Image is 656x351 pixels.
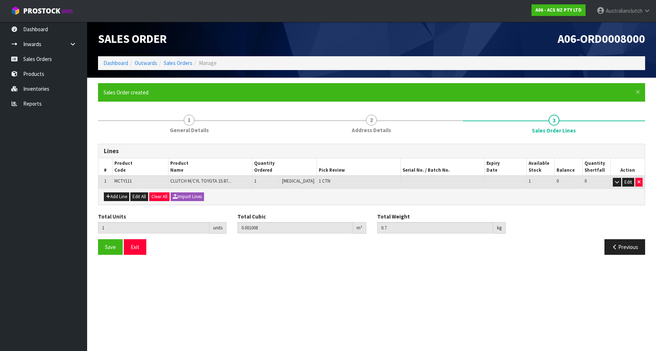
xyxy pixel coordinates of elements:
[149,192,170,201] button: Clear All
[584,178,587,184] span: 0
[377,222,493,233] input: Total Weight
[583,158,611,176] th: Quantity Shortfall
[317,158,401,176] th: Pick Review
[103,60,128,66] a: Dashboard
[377,213,410,220] label: Total Weight
[130,192,148,201] button: Edit All
[168,158,252,176] th: Product Name
[104,178,106,184] span: 1
[366,115,377,126] span: 2
[352,126,391,134] span: Address Details
[493,222,506,234] div: kg
[254,178,256,184] span: 1
[558,32,645,46] span: A06-ORD0008000
[98,222,209,233] input: Total Units
[353,222,366,234] div: m³
[114,178,132,184] span: MCTY111
[98,138,645,261] span: Sales Order Lines
[401,158,485,176] th: Serial No. / Batch No.
[98,158,113,176] th: #
[622,178,634,187] button: Edit
[252,158,317,176] th: Quantity Ordered
[604,239,645,255] button: Previous
[532,127,576,134] span: Sales Order Lines
[23,6,60,16] span: ProStock
[319,178,330,184] span: 1 CTN
[527,158,555,176] th: Available Stock
[184,115,195,126] span: 1
[170,126,209,134] span: General Details
[98,239,123,255] button: Save
[237,222,353,233] input: Total Cubic
[555,158,583,176] th: Balance
[549,115,559,126] span: 3
[557,178,559,184] span: 0
[535,7,582,13] strong: A06 - ACS NZ PTY LTD
[103,89,148,96] span: Sales Order created
[485,158,527,176] th: Expiry Date
[164,60,192,66] a: Sales Orders
[171,192,204,201] button: Import Lines
[170,178,231,184] span: CLUTCH M/CYL TOYOTA 15.87...
[104,148,639,155] h3: Lines
[98,32,167,46] span: Sales Order
[606,7,643,14] span: Australianclutch
[135,60,157,66] a: Outwards
[237,213,266,220] label: Total Cubic
[611,158,645,176] th: Action
[104,192,129,201] button: Add Line
[199,60,217,66] span: Manage
[113,158,168,176] th: Product Code
[529,178,531,184] span: 1
[62,8,73,15] small: WMS
[636,87,640,97] span: ×
[11,6,20,15] img: cube-alt.png
[124,239,146,255] button: Exit
[282,178,314,184] span: [MEDICAL_DATA]
[209,222,227,234] div: units
[105,244,116,250] span: Save
[98,213,126,220] label: Total Units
